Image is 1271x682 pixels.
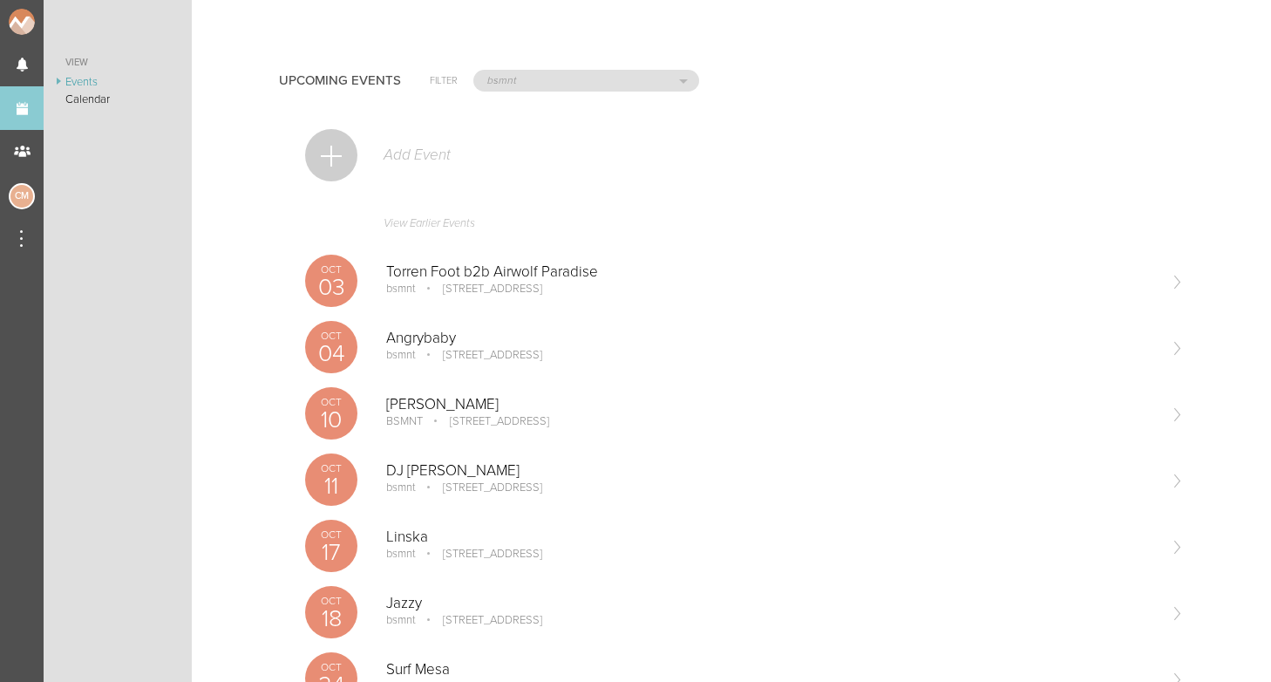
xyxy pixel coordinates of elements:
[305,342,357,365] p: 04
[9,183,35,209] div: Charlie McGinley
[305,276,357,299] p: 03
[305,397,357,407] p: Oct
[305,607,357,631] p: 18
[305,541,357,564] p: 17
[386,330,1156,347] p: Angrybaby
[386,263,1156,281] p: Torren Foot b2b Airwolf Paradise
[418,282,542,296] p: [STREET_ADDRESS]
[305,596,357,606] p: Oct
[9,9,107,35] img: NOMAD
[44,52,192,73] a: View
[386,481,416,494] p: bsmnt
[279,73,401,88] h4: Upcoming Events
[386,529,1156,546] p: Linska
[382,147,451,164] p: Add Event
[386,613,416,627] p: bsmnt
[386,595,1156,612] p: Jazzy
[430,73,458,88] h6: Filter
[418,481,542,494] p: [STREET_ADDRESS]
[386,414,423,428] p: BSMNT
[305,264,357,275] p: Oct
[386,396,1156,413] p: [PERSON_NAME]
[44,91,192,108] a: Calendar
[44,73,192,91] a: Events
[305,331,357,341] p: Oct
[418,547,542,561] p: [STREET_ADDRESS]
[305,463,357,474] p: Oct
[386,348,416,362] p: bsmnt
[386,282,416,296] p: bsmnt
[418,348,542,362] p: [STREET_ADDRESS]
[305,208,1184,248] a: View Earlier Events
[418,613,542,627] p: [STREET_ADDRESS]
[305,529,357,540] p: Oct
[305,662,357,672] p: Oct
[305,408,357,432] p: 10
[386,661,1156,679] p: Surf Mesa
[386,547,416,561] p: bsmnt
[425,414,549,428] p: [STREET_ADDRESS]
[305,474,357,498] p: 11
[386,462,1156,480] p: DJ [PERSON_NAME]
